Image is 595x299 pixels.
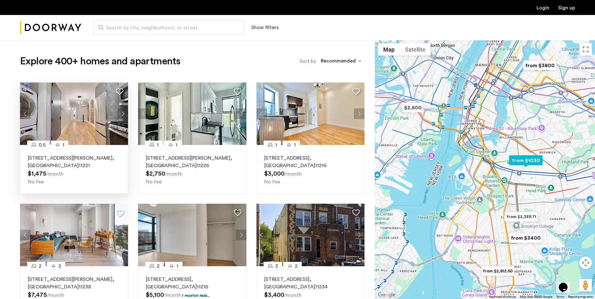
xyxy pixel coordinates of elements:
a: Terms (opens in new tab) [556,295,564,299]
button: Previous apartment [20,230,31,240]
button: Next apartment [236,230,246,240]
button: Previous apartment [256,108,267,119]
a: Report a map error [568,295,593,299]
button: Previous apartment [138,108,149,119]
img: Google [376,291,397,299]
p: [STREET_ADDRESS] 11216 [146,276,238,291]
a: Open this area in Google Maps (opens a new window) [376,291,397,299]
div: from $2,612.50 [478,264,517,278]
span: Map data ©2025 Google [520,295,553,298]
img: 2016_638484540295233130.jpeg [256,204,365,266]
span: 2 [58,262,61,270]
p: 1 months free... [182,293,210,298]
span: 2 [39,262,42,270]
sub: /month [285,172,302,177]
button: Drag Pegman onto the map to open Street View [579,279,592,292]
h1: Explore 400+ homes and apartments [20,55,180,67]
span: 0.5 [39,141,46,149]
span: $7,475 [28,292,47,298]
img: 2016_638666715889673601.jpeg [20,204,128,266]
a: 0.51[STREET_ADDRESS][PERSON_NAME], [GEOGRAPHIC_DATA]11221No Fee [20,145,128,194]
span: $2,750 [146,171,165,177]
button: Map camera controls [579,257,592,269]
iframe: chat widget [556,274,576,293]
sub: /month [164,293,181,298]
span: 3 [275,262,278,270]
img: 2012_638680378881248573.jpeg [256,82,365,145]
span: $3,400 [264,292,284,298]
span: Search by city, neighborhood, or street. [106,24,226,32]
img: 2016_638508057422011239.jpeg [20,82,128,145]
img: 2016_638673975962267132.jpeg [138,204,246,266]
span: No Fee [264,179,280,184]
p: [STREET_ADDRESS][PERSON_NAME] 11221 [28,154,120,169]
span: 1 [294,141,296,149]
button: Next apartment [354,108,364,119]
button: Previous apartment [256,230,267,240]
sub: /month [46,172,63,177]
span: 2 [157,262,160,270]
label: Sort by [300,57,316,65]
sub: /month [47,293,64,298]
span: $1,475 [28,171,46,177]
button: Next apartment [117,108,128,119]
a: Cazamio Logo [20,16,81,39]
div: from $1030 [507,153,545,167]
a: Login [537,5,549,10]
p: [STREET_ADDRESS] 11234 [264,276,357,291]
div: from $2,389.71 [502,210,540,224]
div: $2,600 [399,101,426,115]
span: 1 [275,141,277,149]
span: 1 [157,141,159,149]
span: $3,000 [264,171,285,177]
span: 1 [176,262,178,270]
button: Show satellite imagery [400,43,431,56]
span: 2 [295,262,298,270]
ng-select: sort-apartment [318,56,364,67]
p: [STREET_ADDRESS][PERSON_NAME] 11226 [146,154,238,169]
a: Registration [558,5,575,10]
p: [STREET_ADDRESS][PERSON_NAME] 11238 [28,276,120,291]
img: 2014_638590860018821391.jpeg [138,82,246,145]
button: Next apartment [236,108,246,119]
button: Previous apartment [20,108,31,119]
div: Recommended [320,57,356,66]
button: Show or hide filters [251,24,279,31]
button: Previous apartment [138,230,149,240]
button: Toggle fullscreen view [579,43,592,56]
button: Next apartment [354,230,364,240]
span: $5,100 [146,292,164,298]
sub: /month [165,172,182,177]
div: from $3800 [521,58,559,72]
sub: /month [284,293,301,298]
a: 11[STREET_ADDRESS], [GEOGRAPHIC_DATA]11216No Fee [256,145,364,194]
button: Keyboard shortcuts [489,295,516,299]
span: 1 [176,141,177,149]
button: Show street map [378,43,400,56]
div: from $3400 [506,231,545,245]
button: Next apartment [117,230,128,240]
span: 1 [62,141,64,149]
p: [STREET_ADDRESS] 11216 [264,154,357,169]
a: 11[STREET_ADDRESS][PERSON_NAME], [GEOGRAPHIC_DATA]11226No Fee [138,145,246,194]
input: Apartment Search [94,20,244,35]
img: logo [20,16,81,39]
span: No Fee [146,179,162,184]
span: No Fee [28,179,44,184]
